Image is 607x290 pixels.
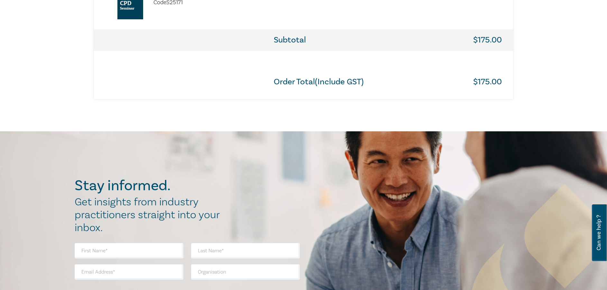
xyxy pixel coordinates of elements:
[596,208,602,257] span: Can we help ?
[75,196,226,234] h2: Get insights from industry practitioners straight into your inbox.
[473,36,502,44] h3: $ 175.00
[473,78,502,86] h3: $ 175.00
[274,36,306,44] h3: Subtotal
[191,243,300,258] input: Last Name*
[75,177,226,194] h2: Stay informed.
[75,264,183,280] input: Email Address*
[274,78,363,86] h3: Order Total(Include GST)
[191,264,300,280] input: Organisation
[75,243,183,258] input: First Name*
